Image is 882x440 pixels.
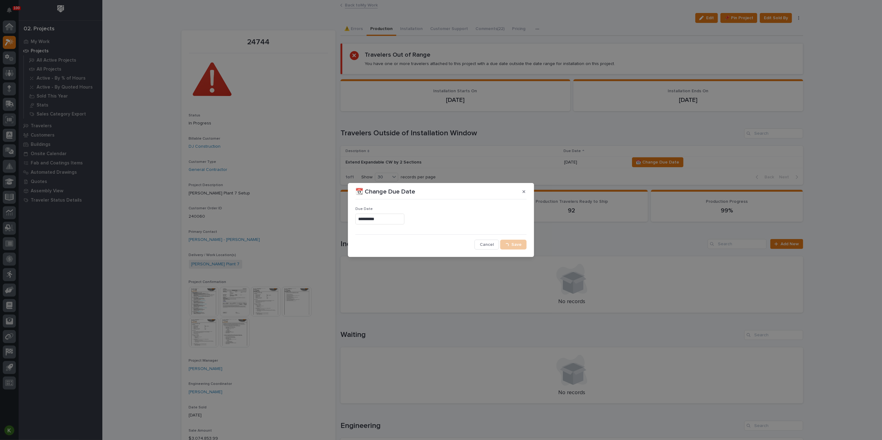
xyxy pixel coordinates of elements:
p: 📆 Change Due Date [355,188,415,195]
span: Due Date [355,207,373,211]
span: Save [511,242,522,247]
button: Cancel [474,240,499,250]
span: Cancel [480,242,494,247]
button: Save [500,240,527,250]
